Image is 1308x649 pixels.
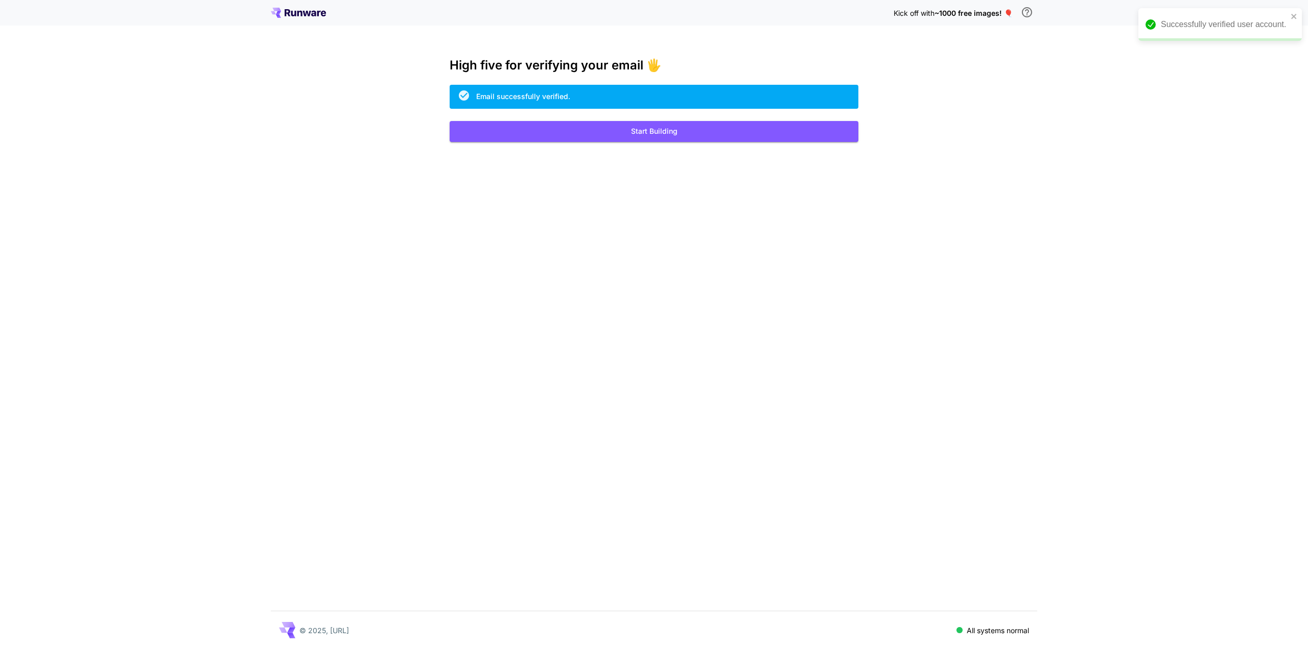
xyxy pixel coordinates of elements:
div: Successfully verified user account. [1161,18,1288,31]
div: Email successfully verified. [476,91,570,102]
button: Start Building [450,121,858,142]
button: close [1291,12,1298,20]
span: Kick off with [894,9,935,17]
p: All systems normal [967,625,1029,636]
span: ~1000 free images! 🎈 [935,9,1013,17]
h3: High five for verifying your email 🖐️ [450,58,858,73]
p: © 2025, [URL] [299,625,349,636]
button: In order to qualify for free credit, you need to sign up with a business email address and click ... [1017,2,1037,22]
